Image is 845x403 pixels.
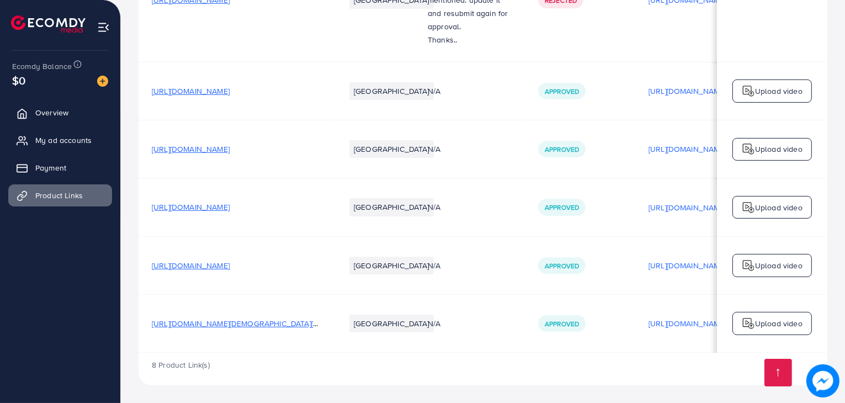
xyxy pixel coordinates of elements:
[428,144,440,155] span: N/A
[8,129,112,151] a: My ad accounts
[35,162,66,173] span: Payment
[11,15,86,33] img: logo
[545,145,579,154] span: Approved
[545,203,579,212] span: Approved
[97,76,108,87] img: image
[742,201,755,214] img: logo
[349,198,434,216] li: [GEOGRAPHIC_DATA]
[545,319,579,328] span: Approved
[649,259,726,272] p: [URL][DOMAIN_NAME]
[545,87,579,96] span: Approved
[349,140,434,158] li: [GEOGRAPHIC_DATA]
[8,102,112,124] a: Overview
[428,33,512,46] p: Thanks..
[755,259,803,272] p: Upload video
[428,260,440,271] span: N/A
[742,317,755,330] img: logo
[152,201,230,213] span: [URL][DOMAIN_NAME]
[152,86,230,97] span: [URL][DOMAIN_NAME]
[8,184,112,206] a: Product Links
[742,259,755,272] img: logo
[12,61,72,72] span: Ecomdy Balance
[349,82,434,100] li: [GEOGRAPHIC_DATA]
[742,84,755,98] img: logo
[755,142,803,156] p: Upload video
[545,261,579,271] span: Approved
[755,84,803,98] p: Upload video
[755,201,803,214] p: Upload video
[742,142,755,156] img: logo
[152,318,393,329] span: [URL][DOMAIN_NAME][DEMOGRAPHIC_DATA][DEMOGRAPHIC_DATA]
[152,359,210,370] span: 8 Product Link(s)
[809,367,837,395] img: image
[649,142,726,156] p: [URL][DOMAIN_NAME]
[649,317,726,330] p: [URL][DOMAIN_NAME]
[35,190,83,201] span: Product Links
[349,257,434,274] li: [GEOGRAPHIC_DATA]
[97,21,110,34] img: menu
[35,107,68,118] span: Overview
[152,260,230,271] span: [URL][DOMAIN_NAME]
[755,317,803,330] p: Upload video
[428,318,440,329] span: N/A
[349,315,434,332] li: [GEOGRAPHIC_DATA]
[12,72,25,88] span: $0
[152,144,230,155] span: [URL][DOMAIN_NAME]
[35,135,92,146] span: My ad accounts
[649,84,726,98] p: [URL][DOMAIN_NAME]
[428,201,440,213] span: N/A
[8,157,112,179] a: Payment
[649,201,726,214] p: [URL][DOMAIN_NAME]
[428,86,440,97] span: N/A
